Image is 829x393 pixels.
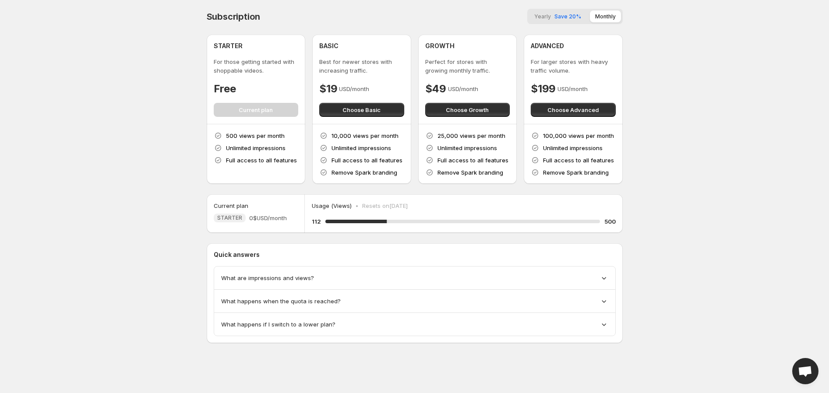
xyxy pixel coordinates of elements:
[529,11,586,22] button: YearlySave 20%
[547,105,599,114] span: Choose Advanced
[437,168,503,177] p: Remove Spark branding
[425,42,455,50] h4: GROWTH
[332,156,402,165] p: Full access to all features
[590,11,621,22] button: Monthly
[425,103,510,117] button: Choose Growth
[534,13,551,20] span: Yearly
[543,156,614,165] p: Full access to all features
[214,42,243,50] h4: STARTER
[214,201,248,210] h5: Current plan
[214,250,616,259] p: Quick answers
[531,42,564,50] h4: ADVANCED
[425,82,446,96] h4: $49
[437,144,497,152] p: Unlimited impressions
[531,57,616,75] p: For larger stores with heavy traffic volume.
[339,84,369,93] p: USD/month
[312,201,352,210] p: Usage (Views)
[214,57,299,75] p: For those getting started with shoppable videos.
[226,156,297,165] p: Full access to all features
[543,144,603,152] p: Unlimited impressions
[319,103,404,117] button: Choose Basic
[226,131,285,140] p: 500 views per month
[355,201,359,210] p: •
[221,297,341,305] span: What happens when the quota is reached?
[362,201,408,210] p: Resets on [DATE]
[437,156,508,165] p: Full access to all features
[221,274,314,282] span: What are impressions and views?
[332,168,397,177] p: Remove Spark branding
[531,82,556,96] h4: $199
[249,214,287,222] span: 0$ USD/month
[226,144,286,152] p: Unlimited impressions
[332,131,399,140] p: 10,000 views per month
[604,217,616,226] h5: 500
[221,320,335,329] span: What happens if I switch to a lower plan?
[207,11,261,22] h4: Subscription
[319,42,339,50] h4: BASIC
[531,103,616,117] button: Choose Advanced
[448,84,478,93] p: USD/month
[543,168,609,177] p: Remove Spark branding
[792,358,818,384] a: Open chat
[319,57,404,75] p: Best for newer stores with increasing traffic.
[214,82,236,96] h4: Free
[342,105,381,114] span: Choose Basic
[554,13,581,20] span: Save 20%
[437,131,505,140] p: 25,000 views per month
[446,105,489,114] span: Choose Growth
[217,214,242,221] span: STARTER
[319,82,337,96] h4: $19
[312,217,321,226] h5: 112
[543,131,614,140] p: 100,000 views per month
[425,57,510,75] p: Perfect for stores with growing monthly traffic.
[557,84,588,93] p: USD/month
[332,144,391,152] p: Unlimited impressions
